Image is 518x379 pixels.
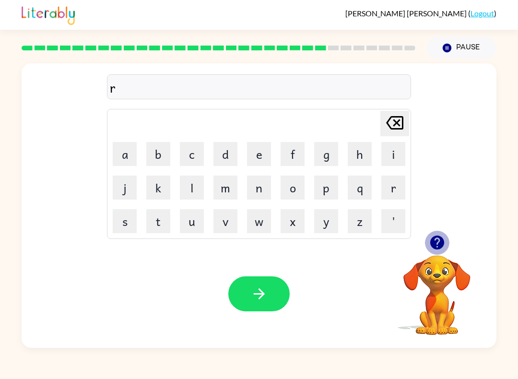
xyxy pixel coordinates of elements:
button: n [247,176,271,200]
button: w [247,209,271,233]
button: i [381,142,405,166]
button: y [314,209,338,233]
div: r [110,77,408,97]
button: h [348,142,372,166]
button: Pause [427,37,496,59]
img: Literably [22,4,75,25]
button: m [213,176,237,200]
video: Your browser must support playing .mp4 files to use Literably. Please try using another browser. [389,240,485,336]
button: ' [381,209,405,233]
button: a [113,142,137,166]
button: v [213,209,237,233]
button: r [381,176,405,200]
span: [PERSON_NAME] [PERSON_NAME] [345,9,468,18]
button: d [213,142,237,166]
button: s [113,209,137,233]
button: b [146,142,170,166]
div: ( ) [345,9,496,18]
button: c [180,142,204,166]
button: e [247,142,271,166]
button: l [180,176,204,200]
button: u [180,209,204,233]
button: p [314,176,338,200]
button: j [113,176,137,200]
button: f [281,142,305,166]
button: k [146,176,170,200]
button: g [314,142,338,166]
a: Logout [471,9,494,18]
button: z [348,209,372,233]
button: q [348,176,372,200]
button: x [281,209,305,233]
button: t [146,209,170,233]
button: o [281,176,305,200]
